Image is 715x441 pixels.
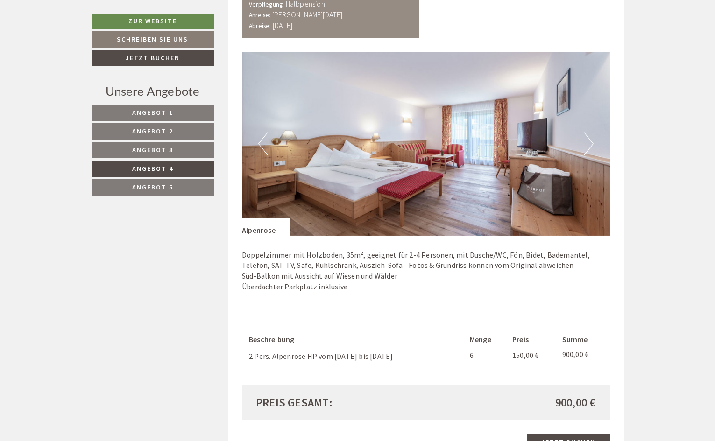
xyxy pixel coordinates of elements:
[132,183,173,191] span: Angebot 5
[92,14,214,29] a: Zur Website
[466,332,509,347] th: Menge
[136,119,354,126] small: 10:32
[249,395,426,411] div: Preis gesamt:
[132,108,173,117] span: Angebot 1
[555,395,596,411] span: 900,00 €
[163,7,204,23] div: Montag
[249,332,466,347] th: Beschreibung
[7,26,153,54] div: Guten Tag, wie können wir Ihnen helfen?
[512,350,539,360] span: 150,00 €
[132,146,173,154] span: Angebot 3
[273,21,292,30] b: [DATE]
[136,58,354,65] div: Sie
[312,246,368,262] button: Senden
[242,52,610,236] img: image
[249,347,466,364] td: 2 Pers. Alpenrose HP vom [DATE] bis [DATE]
[92,83,214,100] div: Unsere Angebote
[92,31,214,48] a: Schreiben Sie uns
[242,250,610,292] p: Doppelzimmer mit Holzboden, 35m², geeignet für 2-4 Personen, mit Dusche/WC, Fön, Bidet, Bademante...
[272,10,343,19] b: [PERSON_NAME][DATE]
[131,56,361,127] div: Vieen Dank für ihr Angebot. Können Sie uns auch zwei der neuen Zimmer, im geplanten Zeitraum anbi...
[14,46,148,52] small: 10:31
[7,129,237,317] div: Sehr geehrter Herr [PERSON_NAME], vielen Dank für Ihre freundliche Rückmeldung. Ich habe Ihnen so...
[14,131,232,139] div: [GEOGRAPHIC_DATA]
[584,132,594,155] button: Next
[509,332,559,347] th: Preis
[249,22,271,30] small: Abreise:
[132,127,173,135] span: Angebot 2
[559,347,603,364] td: 900,00 €
[258,132,268,155] button: Previous
[249,11,271,19] small: Anreise:
[242,218,290,236] div: Alpenrose
[466,347,509,364] td: 6
[132,164,173,173] span: Angebot 4
[559,332,603,347] th: Summe
[249,0,284,8] small: Verpflegung:
[14,28,148,35] div: [GEOGRAPHIC_DATA]
[92,50,214,66] a: Jetzt buchen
